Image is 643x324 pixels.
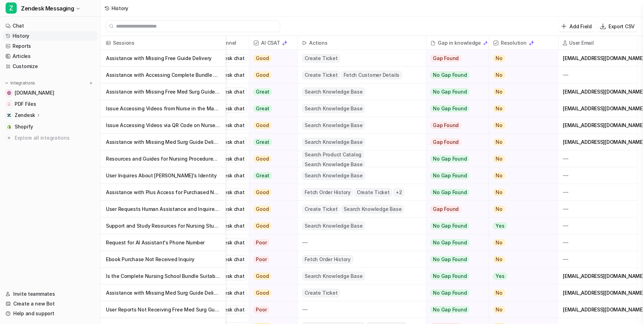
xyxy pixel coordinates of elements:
span: No Gap Found [430,289,469,296]
span: Channel [208,36,246,50]
p: Request for AI Assistant's Phone Number [106,234,220,251]
button: Good [249,184,293,201]
span: Gap Found [430,122,461,129]
a: ShopifyShopify [3,122,97,132]
div: [EMAIL_ADDRESS][DOMAIN_NAME] [559,117,637,133]
a: Customize [3,61,97,71]
div: [EMAIL_ADDRESS][DOMAIN_NAME] [559,134,637,150]
span: Search Knowledge Base [302,272,365,280]
p: Assistance with Missing Free Guide Delivery [106,50,220,67]
span: Great [253,105,272,112]
img: Zendesk [7,113,11,117]
div: [EMAIL_ADDRESS][DOMAIN_NAME] [559,301,637,318]
div: [EMAIL_ADDRESS][DOMAIN_NAME] [559,50,637,66]
img: menu_add.svg [89,81,93,86]
div: Zendesk chat [209,171,247,180]
a: Articles [3,51,97,61]
p: Zendesk [15,112,35,119]
span: No [493,139,505,146]
button: Great [249,100,293,117]
img: explore all integrations [6,134,13,141]
span: Poor [253,239,269,246]
button: No Gap Found [426,301,483,318]
span: Yes [493,273,507,280]
div: Zendesk chat [209,272,247,280]
button: Good [249,218,293,234]
span: No Gap Found [430,72,469,79]
button: Yes [489,268,553,285]
span: Fetch Order History [302,188,353,197]
p: User Inquires About [PERSON_NAME]'s Identity [106,167,220,184]
p: Assistance with Missing Free Med Surg Guide Download [106,83,220,100]
span: Good [253,189,271,196]
span: No [493,189,505,196]
div: Zendesk chat [209,88,247,96]
span: Create Ticket [302,289,340,297]
span: Create Ticket [302,54,340,62]
span: No [493,172,505,179]
div: Gap in knowledge [429,36,486,50]
span: Fetch Order History [302,255,353,264]
span: Shopify [15,123,33,130]
span: Great [253,139,272,146]
span: Search Product Catalog [302,150,364,159]
p: Issue Accessing Videos from Nurse in the Making Pharm Flashcards Purchase [106,100,220,117]
span: No Gap Found [430,88,469,95]
span: Search Knowledge Base [302,171,365,180]
button: No [489,234,553,251]
span: Good [253,273,271,280]
span: Fetch Customer Details [341,71,402,79]
span: Poor [253,256,269,263]
a: Reports [3,41,97,51]
div: Zendesk chat [209,305,247,314]
span: No [493,206,505,213]
span: Good [253,122,271,129]
div: Zendesk chat [209,71,247,79]
button: Poor [249,301,293,318]
span: Search Knowledge Base [302,121,365,130]
a: anurseinthemaking.com[DOMAIN_NAME] [3,88,97,98]
span: PDF Files [15,101,36,108]
button: No Gap Found [426,285,483,301]
span: Good [253,72,271,79]
button: No [489,285,553,301]
button: No [489,201,553,218]
div: Zendesk chat [209,121,247,130]
div: Zendesk chat [209,155,247,163]
span: No Gap Found [430,256,469,263]
button: No Gap Found [426,234,483,251]
span: Zendesk Messaging [21,3,74,13]
div: Zendesk chat [209,104,247,113]
span: No [493,239,505,246]
button: Poor [249,251,293,268]
div: Zendesk chat [209,54,247,62]
div: Zendesk chat [209,205,247,213]
div: [EMAIL_ADDRESS][DOMAIN_NAME] [559,83,637,100]
button: No Gap Found [426,218,483,234]
button: Gap Found [426,201,483,218]
button: Add Field [558,21,594,31]
span: Good [253,222,271,229]
p: Support and Study Resources for Nursing Students Struggling with Medications and Diseases [106,218,220,234]
a: History [3,31,97,41]
span: No [493,105,505,112]
a: Invite teammates [3,289,97,299]
div: [EMAIL_ADDRESS][DOMAIN_NAME] [559,285,637,301]
p: Resources and Guides for Nursing Procedures and Demonstrations [106,150,220,167]
p: Assistance with Missing Med Surg Guide Delivery [106,285,220,301]
button: Good [249,201,293,218]
button: Yes [489,218,553,234]
span: No [493,256,505,263]
button: Great [249,83,293,100]
img: expand menu [4,81,9,86]
span: No Gap Found [430,189,469,196]
a: PDF FilesPDF Files [3,99,97,109]
span: Search Knowledge Base [302,160,365,169]
img: Shopify [7,125,11,129]
img: PDF Files [7,102,11,106]
button: Good [249,67,293,83]
p: Is the Complete Nursing School Bundle Suitable for Medical Assistant Students? [106,268,220,285]
span: Poor [253,306,269,313]
span: Good [253,289,271,296]
p: Assistance with Accessing Complete Bundle Purchase [106,67,220,83]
